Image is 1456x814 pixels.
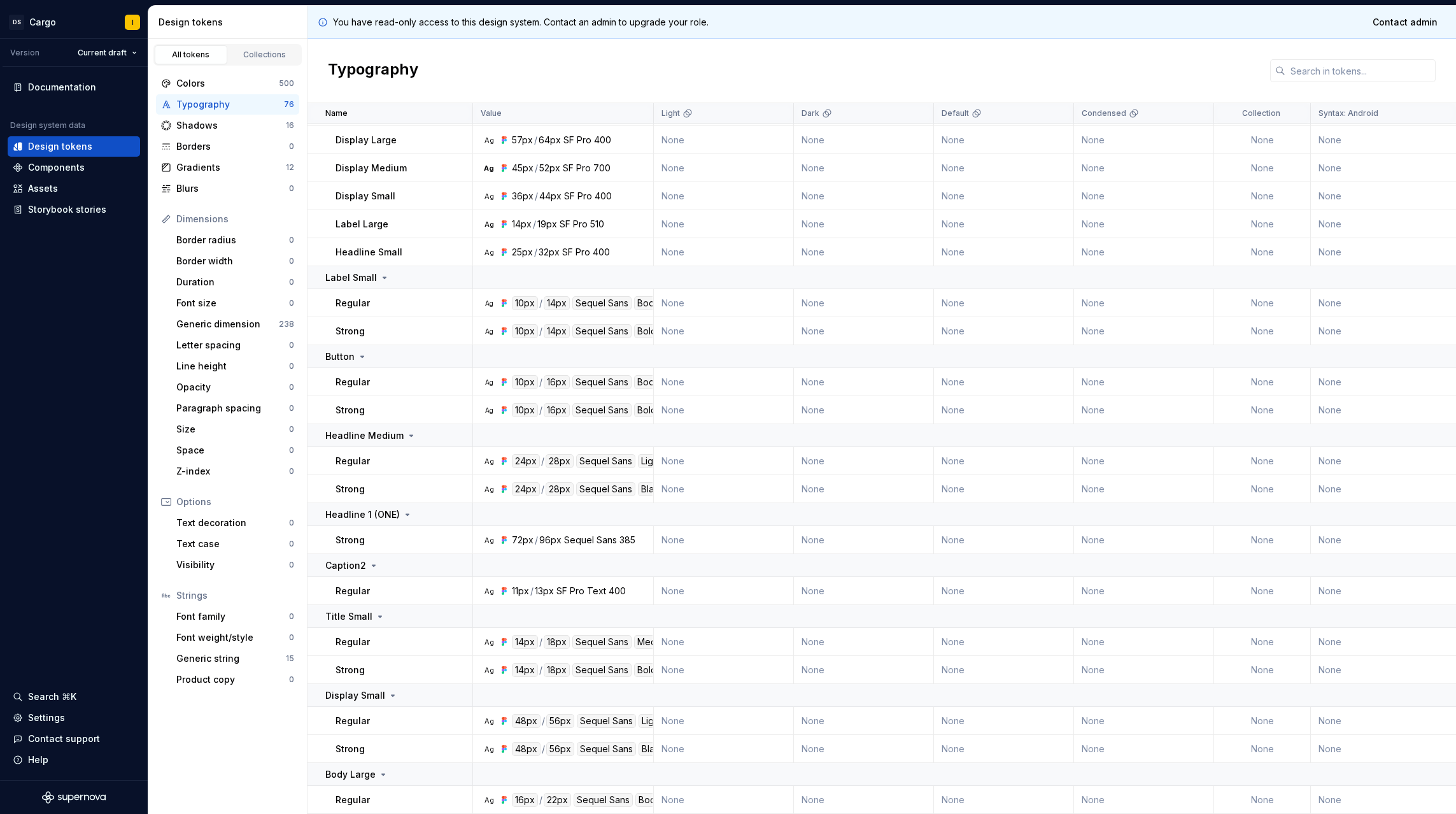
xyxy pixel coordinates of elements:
[1074,238,1214,266] td: None
[572,324,632,338] div: Sequel Sans
[336,190,395,203] p: Display Small
[72,44,143,62] button: Current draft
[563,162,591,175] div: SF Pro
[1364,11,1446,34] a: Contact admin
[176,140,289,153] div: Borders
[934,289,1074,317] td: None
[934,126,1074,154] td: None
[289,141,294,152] div: 0
[176,77,279,90] div: Colors
[512,246,533,259] div: 25px
[794,526,934,554] td: None
[171,398,299,418] a: Paragraph spacing0
[8,729,140,749] button: Contact support
[654,447,794,475] td: None
[289,424,294,434] div: 0
[654,368,794,396] td: None
[171,419,299,439] a: Size0
[794,317,934,345] td: None
[176,673,289,686] div: Product copy
[934,182,1074,210] td: None
[484,716,494,726] div: Ag
[159,16,302,29] div: Design tokens
[289,382,294,392] div: 0
[171,627,299,648] a: Font weight/style0
[544,324,570,338] div: 14px
[512,534,534,546] div: 72px
[176,381,289,394] div: Opacity
[336,404,365,417] p: Strong
[535,162,538,175] div: /
[802,108,819,118] p: Dark
[593,162,611,175] div: 700
[336,534,365,546] p: Strong
[176,161,286,174] div: Gradients
[794,368,934,396] td: None
[159,50,223,60] div: All tokens
[1214,182,1311,210] td: None
[336,162,407,175] p: Display Medium
[654,210,794,238] td: None
[176,423,289,436] div: Size
[535,534,538,546] div: /
[8,750,140,770] button: Help
[1074,154,1214,182] td: None
[1214,317,1311,345] td: None
[279,319,294,329] div: 238
[289,632,294,643] div: 0
[484,795,494,805] div: Ag
[1074,368,1214,396] td: None
[176,339,289,352] div: Letter spacing
[8,708,140,728] a: Settings
[560,218,588,231] div: SF Pro
[171,648,299,669] a: Generic string15
[289,256,294,266] div: 0
[176,297,289,310] div: Font size
[576,482,635,496] div: Sequel Sans
[794,238,934,266] td: None
[593,246,610,259] div: 400
[289,277,294,287] div: 0
[1373,16,1438,29] span: Contact admin
[284,99,294,110] div: 76
[539,162,560,175] div: 52px
[1242,108,1280,118] p: Collection
[484,665,494,675] div: Ag
[794,447,934,475] td: None
[484,637,494,647] div: Ag
[512,324,538,338] div: 10px
[794,210,934,238] td: None
[654,317,794,345] td: None
[28,203,106,216] div: Storybook stories
[176,465,289,478] div: Z-index
[156,73,299,94] a: Colors500
[1214,396,1311,424] td: None
[336,297,370,310] p: Regular
[634,403,684,417] div: Bold Body
[286,653,294,664] div: 15
[325,350,355,363] p: Button
[42,791,106,804] a: Supernova Logo
[654,475,794,503] td: None
[289,361,294,371] div: 0
[512,403,538,417] div: 10px
[654,182,794,210] td: None
[171,440,299,461] a: Space0
[10,48,39,58] div: Version
[1214,475,1311,503] td: None
[1214,126,1311,154] td: None
[546,454,574,468] div: 28px
[512,296,538,310] div: 10px
[171,293,299,313] a: Font size0
[934,238,1074,266] td: None
[576,454,635,468] div: Sequel Sans
[176,559,289,571] div: Visibility
[8,178,140,199] a: Assets
[9,15,24,30] div: DS
[289,518,294,528] div: 0
[176,318,279,331] div: Generic dimension
[512,218,532,231] div: 14px
[171,606,299,627] a: Font family0
[634,296,688,310] div: Book Body
[1214,526,1311,554] td: None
